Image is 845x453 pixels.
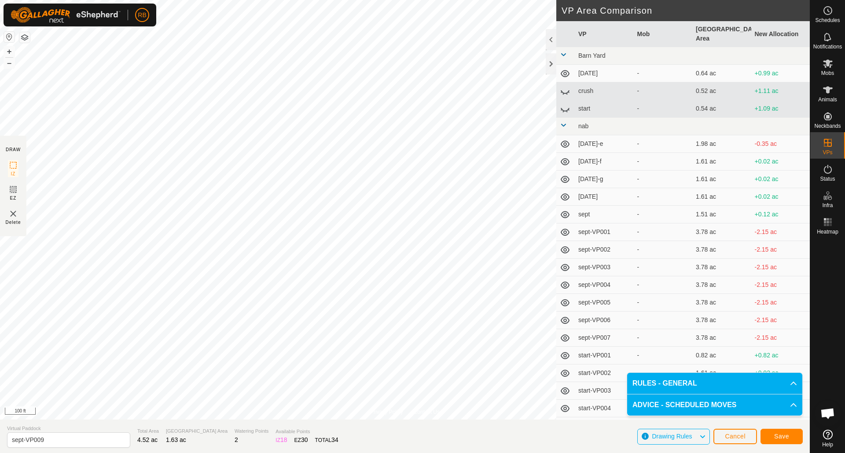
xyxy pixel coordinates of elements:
[692,364,751,382] td: 1.61 ac
[725,433,746,440] span: Cancel
[692,294,751,312] td: 3.78 ac
[751,153,810,171] td: +0.02 ac
[637,245,689,254] div: -
[751,21,810,47] th: New Allocation
[751,82,810,100] td: +1.11 ac
[713,429,757,444] button: Cancel
[692,329,751,347] td: 3.78 ac
[751,329,810,347] td: -2.15 ac
[632,400,736,410] span: ADVICE - SCHEDULED MOVES
[818,97,837,102] span: Animals
[692,347,751,364] td: 0.82 ac
[751,135,810,153] td: -0.35 ac
[11,171,16,177] span: IZ
[627,394,802,416] p-accordion-header: ADVICE - SCHEDULED MOVES
[575,135,634,153] td: [DATE]-e
[575,241,634,259] td: sept-VP002
[575,347,634,364] td: start-VP001
[10,195,17,201] span: EZ
[137,436,158,443] span: 4.52 ac
[575,417,634,435] td: start-VP005
[637,69,689,78] div: -
[634,21,693,47] th: Mob
[637,210,689,219] div: -
[820,176,835,182] span: Status
[751,417,810,435] td: -0.25 ac
[751,259,810,276] td: -2.15 ac
[637,263,689,272] div: -
[637,86,689,96] div: -
[751,206,810,223] td: +0.12 ac
[11,7,121,23] img: Gallagher Logo
[575,206,634,223] td: sept
[652,433,692,440] span: Drawing Rules
[575,171,634,188] td: [DATE]-g
[751,276,810,294] td: -2.15 ac
[637,368,689,378] div: -
[575,21,634,47] th: VP
[578,123,588,130] span: nab
[751,312,810,329] td: -2.15 ac
[692,312,751,329] td: 3.78 ac
[823,150,832,155] span: VPs
[4,46,15,57] button: +
[276,435,287,445] div: IZ
[575,223,634,241] td: sept-VP001
[815,400,841,427] div: Open chat
[751,364,810,382] td: +0.02 ac
[637,227,689,237] div: -
[637,351,689,360] div: -
[692,65,751,82] td: 0.64 ac
[821,71,834,76] span: Mobs
[4,58,15,68] button: –
[692,417,751,435] td: 1.88 ac
[166,436,186,443] span: 1.63 ac
[810,426,845,451] a: Help
[627,373,802,394] p-accordion-header: RULES - GENERAL
[575,259,634,276] td: sept-VP003
[6,146,21,153] div: DRAW
[7,425,130,432] span: Virtual Paddock
[575,82,634,100] td: crush
[575,329,634,347] td: sept-VP007
[138,11,146,20] span: RB
[692,276,751,294] td: 3.78 ac
[637,333,689,342] div: -
[751,100,810,118] td: +1.09 ac
[751,294,810,312] td: -2.15 ac
[692,153,751,171] td: 1.61 ac
[575,312,634,329] td: sept-VP006
[8,208,18,219] img: VP
[692,21,751,47] th: [GEOGRAPHIC_DATA] Area
[751,223,810,241] td: -2.15 ac
[575,382,634,400] td: start-VP003
[578,52,606,59] span: Barn Yard
[692,171,751,188] td: 1.61 ac
[637,316,689,325] div: -
[4,32,15,42] button: Reset Map
[637,192,689,201] div: -
[315,435,338,445] div: TOTAL
[822,203,833,208] span: Infra
[751,188,810,206] td: +0.02 ac
[331,436,338,443] span: 34
[294,435,308,445] div: EZ
[6,219,21,226] span: Delete
[575,400,634,417] td: start-VP004
[813,44,842,49] span: Notifications
[637,298,689,307] div: -
[814,123,841,129] span: Neckbands
[235,436,238,443] span: 2
[815,18,840,23] span: Schedules
[235,427,268,435] span: Watering Points
[751,347,810,364] td: +0.82 ac
[575,276,634,294] td: sept-VP004
[575,364,634,382] td: start-VP002
[301,436,308,443] span: 30
[575,65,634,82] td: [DATE]
[575,153,634,171] td: [DATE]-f
[632,378,697,389] span: RULES - GENERAL
[692,223,751,241] td: 3.78 ac
[774,433,789,440] span: Save
[414,408,440,416] a: Contact Us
